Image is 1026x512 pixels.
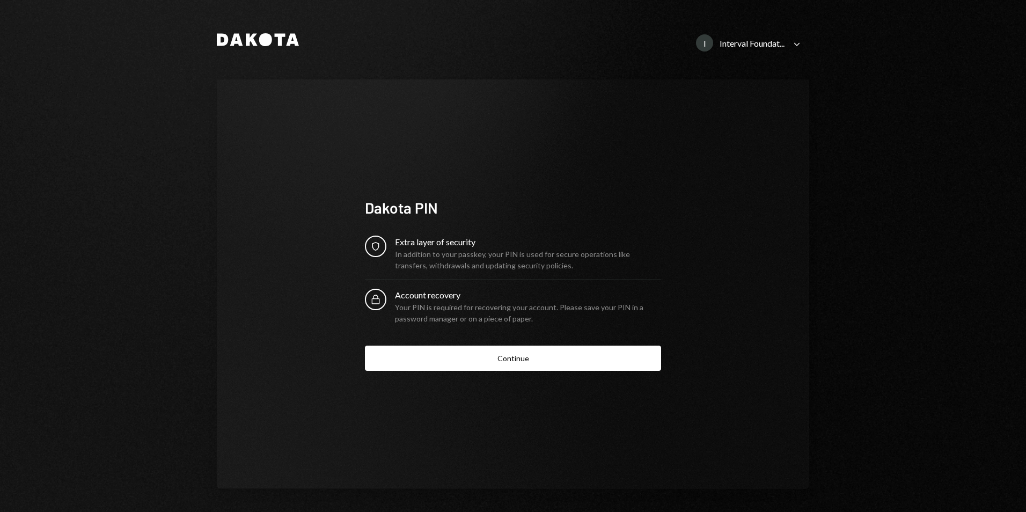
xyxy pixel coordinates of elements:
button: Continue [365,346,661,371]
div: In addition to your passkey, your PIN is used for secure operations like transfers, withdrawals a... [395,248,661,271]
div: Interval Foundat... [720,38,785,48]
div: I [696,34,713,52]
div: Account recovery [395,289,661,302]
div: Extra layer of security [395,236,661,248]
div: Dakota PIN [365,198,661,218]
div: Your PIN is required for recovering your account. Please save your PIN in a password manager or o... [395,302,661,324]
